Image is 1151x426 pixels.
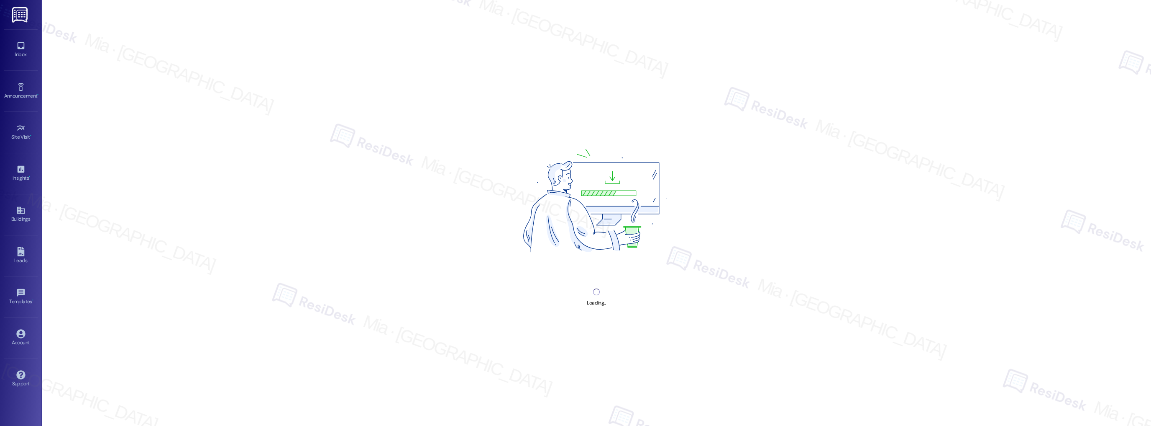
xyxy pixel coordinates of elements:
img: ResiDesk Logo [12,7,29,23]
span: • [29,174,30,180]
span: • [37,92,38,98]
a: Insights • [4,162,38,185]
span: • [32,297,33,303]
a: Leads [4,245,38,267]
a: Buildings [4,203,38,226]
a: Account [4,327,38,349]
span: • [30,133,31,139]
a: Site Visit • [4,121,38,144]
div: Loading... [587,299,606,307]
a: Inbox [4,39,38,61]
a: Support [4,368,38,390]
a: Templates • [4,286,38,308]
